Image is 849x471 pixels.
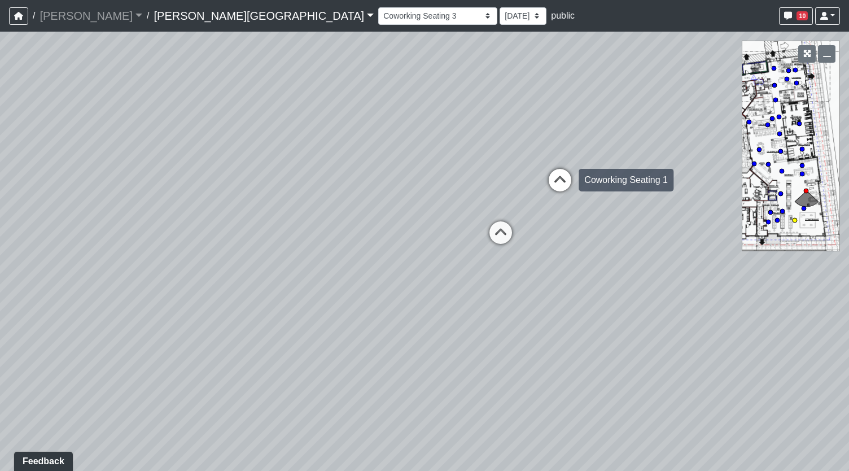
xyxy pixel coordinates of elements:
[154,5,374,27] a: [PERSON_NAME][GEOGRAPHIC_DATA]
[8,448,75,471] iframe: Ybug feedback widget
[797,11,808,20] span: 10
[40,5,142,27] a: [PERSON_NAME]
[779,7,813,25] button: 10
[142,5,154,27] span: /
[28,5,40,27] span: /
[579,169,673,191] div: Coworking Seating 1
[551,11,575,20] span: public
